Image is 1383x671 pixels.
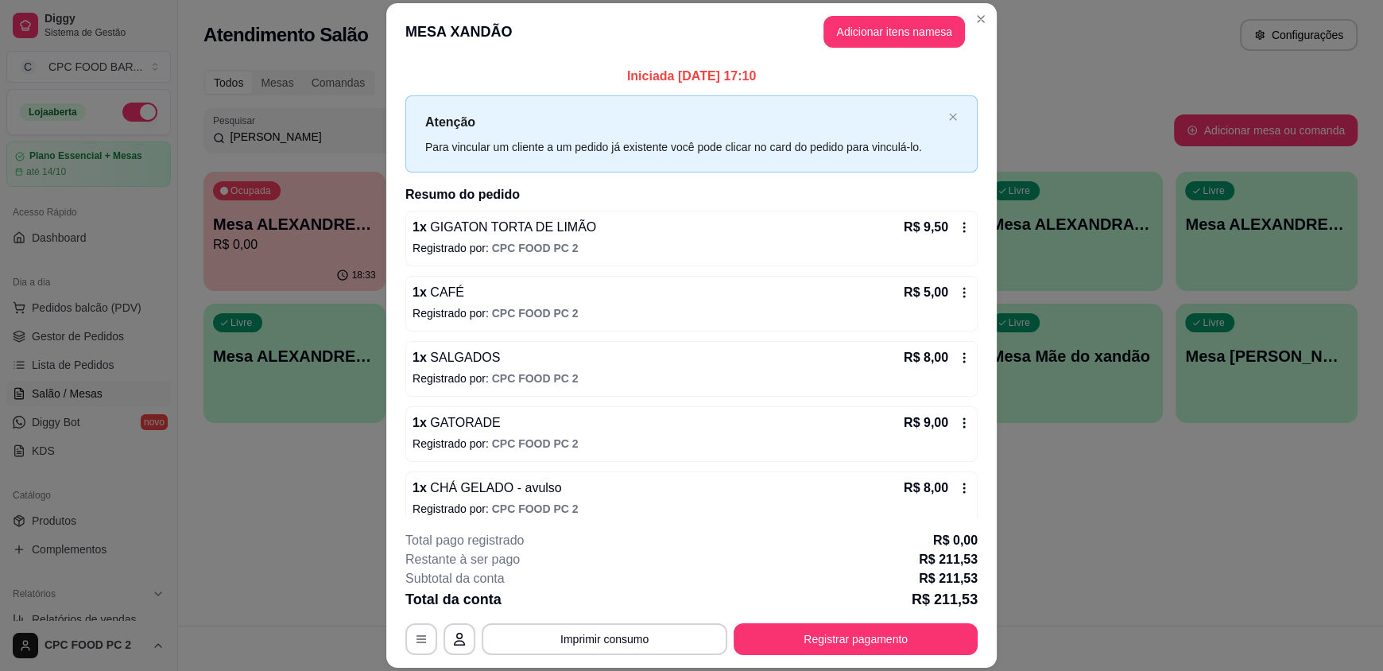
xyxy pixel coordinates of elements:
p: R$ 211,53 [912,588,978,611]
p: R$ 211,53 [919,569,978,588]
p: 1 x [413,218,596,237]
button: Adicionar itens namesa [823,16,965,48]
button: Registrar pagamento [734,623,978,655]
p: Registrado por: [413,370,970,386]
span: CHÁ GELADO - avulso [427,481,562,495]
p: Registrado por: [413,305,970,321]
span: SALGADOS [427,351,500,364]
p: Registrado por: [413,501,970,517]
button: Close [968,6,994,32]
p: Total pago registrado [405,531,524,550]
span: GIGATON TORTA DE LIMÃO [427,220,596,234]
p: 1 x [413,479,562,498]
p: Registrado por: [413,436,970,452]
p: R$ 5,00 [904,283,948,302]
button: close [948,112,958,122]
p: 1 x [413,283,464,302]
button: Imprimir consumo [482,623,727,655]
p: 1 x [413,413,501,432]
p: Iniciada [DATE] 17:10 [405,67,978,86]
p: R$ 8,00 [904,348,948,367]
p: Subtotal da conta [405,569,505,588]
span: CAFÉ [427,285,464,299]
header: MESA XANDÃO [386,3,997,60]
p: Registrado por: [413,240,970,256]
span: CPC FOOD PC 2 [492,437,579,450]
p: Restante à ser pago [405,550,520,569]
p: R$ 9,00 [904,413,948,432]
p: R$ 0,00 [933,531,978,550]
div: Para vincular um cliente a um pedido já existente você pode clicar no card do pedido para vinculá... [425,138,942,156]
span: CPC FOOD PC 2 [492,242,579,254]
span: CPC FOOD PC 2 [492,372,579,385]
p: R$ 9,50 [904,218,948,237]
p: Total da conta [405,588,502,611]
span: CPC FOOD PC 2 [492,307,579,320]
p: R$ 8,00 [904,479,948,498]
span: GATORADE [427,416,501,429]
h2: Resumo do pedido [405,185,978,204]
p: R$ 211,53 [919,550,978,569]
p: Atenção [425,112,942,132]
p: 1 x [413,348,500,367]
span: CPC FOOD PC 2 [492,502,579,515]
